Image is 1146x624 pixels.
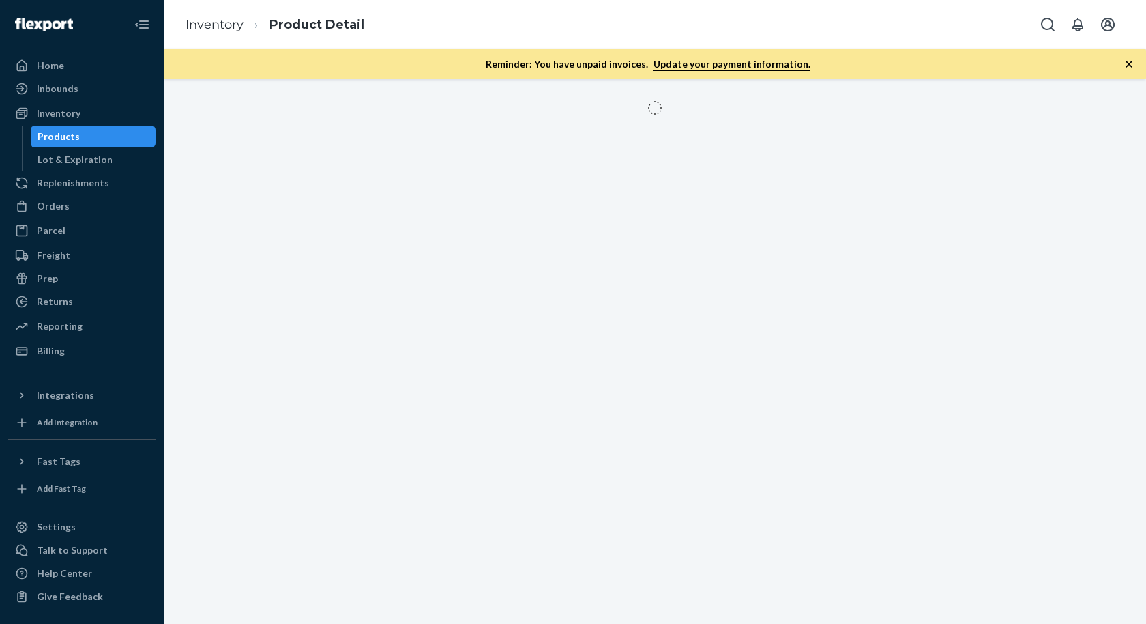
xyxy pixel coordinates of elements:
a: Product Detail [269,17,364,32]
a: Add Integration [8,412,156,434]
div: Help Center [37,567,92,580]
a: Products [31,126,156,147]
div: Integrations [37,388,94,402]
div: Orders [37,199,70,213]
div: Inventory [37,107,80,120]
div: Reporting [37,320,83,333]
div: Home [37,59,64,72]
button: Fast Tags [8,451,156,472]
ol: breadcrumbs [175,5,375,45]
div: Inbounds [37,82,78,96]
a: Settings [8,516,156,538]
button: Close Navigation [128,11,156,38]
div: Settings [37,520,76,534]
a: Inbounds [8,78,156,100]
div: Talk to Support [37,543,108,557]
div: Freight [37,249,70,262]
img: Flexport logo [15,18,73,31]
a: Billing [8,340,156,362]
a: Orders [8,195,156,217]
a: Help Center [8,563,156,584]
div: Parcel [37,224,65,238]
div: Prep [37,272,58,285]
a: Inventory [186,17,244,32]
button: Open Search Box [1034,11,1061,38]
a: Parcel [8,220,156,242]
button: Open notifications [1064,11,1091,38]
div: Products [38,130,80,143]
a: Returns [8,291,156,313]
button: Open account menu [1094,11,1121,38]
a: Replenishments [8,172,156,194]
a: Update your payment information. [653,58,810,71]
a: Inventory [8,102,156,124]
div: Add Fast Tag [37,483,86,494]
a: Add Fast Tag [8,478,156,500]
div: Returns [37,295,73,309]
a: Lot & Expiration [31,149,156,171]
div: Give Feedback [37,590,103,604]
div: Billing [37,344,65,358]
a: Reporting [8,315,156,337]
a: Freight [8,244,156,266]
a: Prep [8,268,156,289]
div: Lot & Expiration [38,153,113,167]
button: Talk to Support [8,539,156,561]
button: Give Feedback [8,586,156,608]
div: Replenishments [37,176,109,190]
button: Integrations [8,384,156,406]
div: Add Integration [37,416,98,428]
a: Home [8,55,156,76]
div: Fast Tags [37,455,80,468]
p: Reminder: You have unpaid invoices. [486,57,810,71]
